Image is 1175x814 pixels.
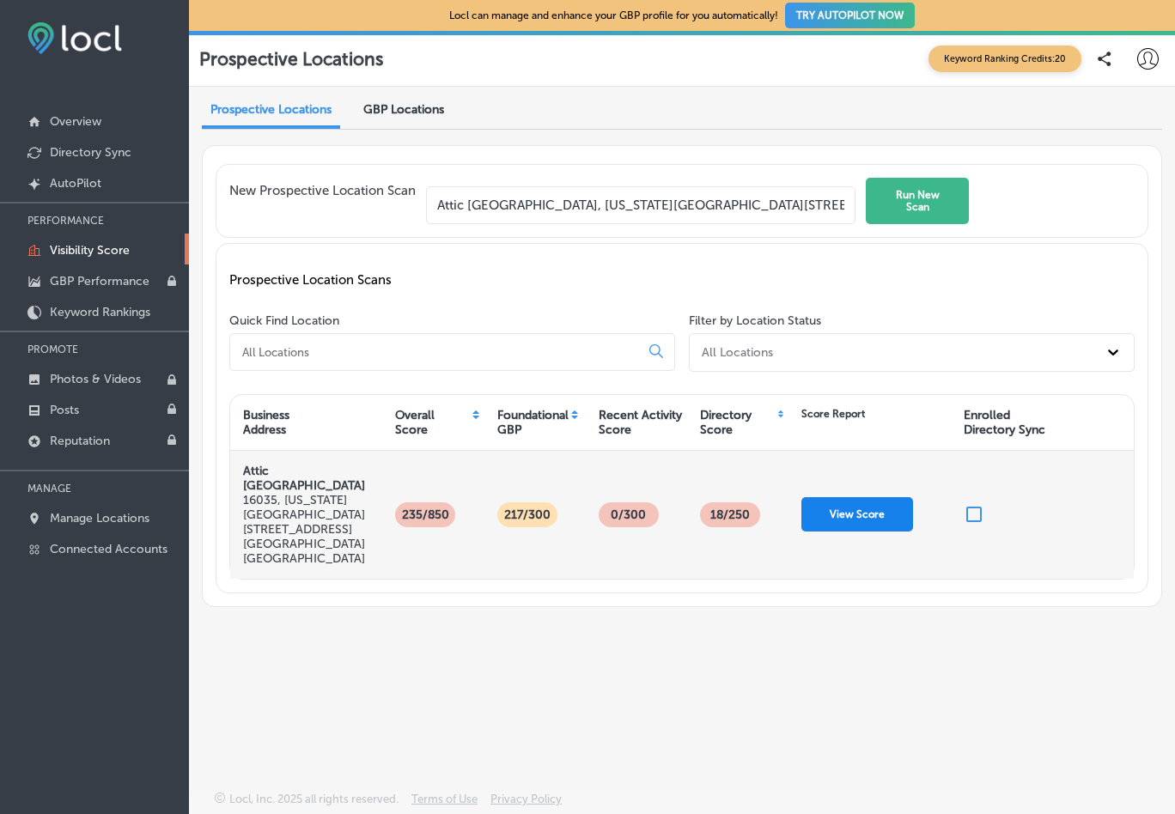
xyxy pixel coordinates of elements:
[50,305,150,319] p: Keyword Rankings
[50,243,130,258] p: Visibility Score
[785,3,915,28] button: TRY AUTOPILOT NOW
[801,497,913,532] button: View Score
[229,793,399,805] p: Locl, Inc. 2025 all rights reserved.
[606,502,651,527] p: 0/300
[700,408,776,437] div: Directory Score
[599,408,682,437] div: Recent Activity Score
[50,114,101,129] p: Overview
[27,22,122,54] img: fda3e92497d09a02dc62c9cd864e3231.png
[240,344,636,360] input: All Locations
[866,178,969,224] button: Run New Scan
[50,542,167,556] p: Connected Accounts
[964,408,1045,437] div: Enrolled Directory Sync
[229,183,416,224] p: New Prospective Location Scan
[689,313,821,328] label: Filter by Location Status
[229,272,1135,288] p: Prospective Location Scans
[397,502,454,527] p: 235/850
[499,502,556,527] p: 217/300
[50,274,149,289] p: GBP Performance
[50,403,79,417] p: Posts
[243,408,289,437] div: Business Address
[243,464,365,493] strong: Attic [GEOGRAPHIC_DATA]
[426,186,855,224] input: Enter your business location
[411,793,478,814] a: Terms of Use
[490,793,562,814] a: Privacy Policy
[243,493,369,566] p: 16035, [US_STATE][GEOGRAPHIC_DATA][STREET_ADDRESS][GEOGRAPHIC_DATA][GEOGRAPHIC_DATA]
[210,102,332,117] span: Prospective Locations
[395,408,469,437] div: Overall Score
[50,145,131,160] p: Directory Sync
[50,511,149,525] p: Manage Locations
[801,408,865,420] div: Score Report
[705,502,755,527] p: 18 /250
[702,345,773,360] div: All Locations
[50,176,101,191] p: AutoPilot
[50,372,141,386] p: Photos & Videos
[363,102,444,117] span: GBP Locations
[229,313,339,328] label: Quick Find Location
[497,408,569,437] div: Foundational GBP
[50,434,110,448] p: Reputation
[928,46,1081,72] span: Keyword Ranking Credits: 20
[199,48,383,70] p: Prospective Locations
